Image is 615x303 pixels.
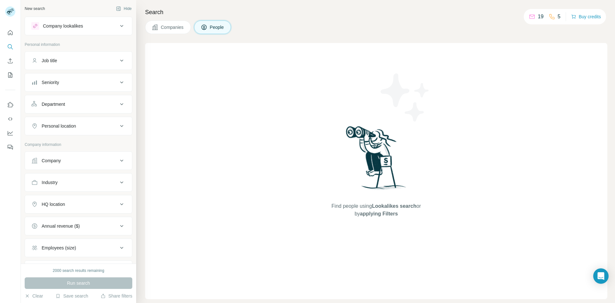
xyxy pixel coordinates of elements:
button: Clear [25,293,43,299]
p: Personal information [25,42,132,47]
span: Lookalikes search [372,203,416,209]
p: 19 [538,13,544,21]
div: Department [42,101,65,107]
div: Company lookalikes [43,23,83,29]
button: Technologies [25,262,132,277]
button: Save search [55,293,88,299]
button: Hide [111,4,136,13]
button: My lists [5,69,15,81]
h4: Search [145,8,607,17]
p: Company information [25,142,132,147]
span: applying Filters [360,211,398,216]
div: Personal location [42,123,76,129]
div: New search [25,6,45,12]
div: Industry [42,179,58,186]
div: Seniority [42,79,59,86]
button: Company [25,153,132,168]
button: Job title [25,53,132,68]
button: Quick start [5,27,15,38]
div: Open Intercom Messenger [593,268,609,284]
div: HQ location [42,201,65,207]
button: Search [5,41,15,53]
button: Company lookalikes [25,18,132,34]
button: Share filters [101,293,132,299]
img: Surfe Illustration - Woman searching with binoculars [343,124,410,196]
button: Personal location [25,118,132,134]
button: Seniority [25,75,132,90]
div: Annual revenue ($) [42,223,80,229]
button: Employees (size) [25,240,132,256]
span: People [210,24,225,30]
span: Companies [161,24,184,30]
button: Industry [25,175,132,190]
button: Department [25,97,132,112]
button: Enrich CSV [5,55,15,67]
div: Job title [42,57,57,64]
p: 5 [558,13,561,21]
img: Surfe Illustration - Stars [376,69,434,126]
button: Use Surfe on LinkedIn [5,99,15,111]
span: Find people using or by [325,202,427,218]
button: Buy credits [571,12,601,21]
button: Use Surfe API [5,113,15,125]
button: Dashboard [5,127,15,139]
button: Annual revenue ($) [25,218,132,234]
button: Feedback [5,141,15,153]
button: HQ location [25,197,132,212]
div: Company [42,157,61,164]
div: Employees (size) [42,245,76,251]
div: 2000 search results remaining [53,268,104,274]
